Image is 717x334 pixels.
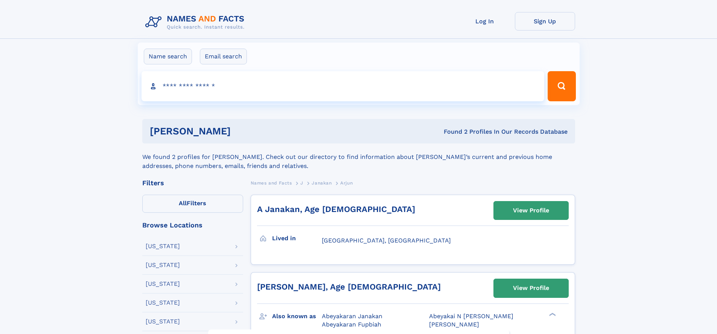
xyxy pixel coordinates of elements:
span: Abeyakaran Janakan [322,313,382,320]
label: Filters [142,195,243,213]
img: Logo Names and Facts [142,12,251,32]
h3: Lived in [272,232,322,245]
span: All [179,200,187,207]
a: [PERSON_NAME], Age [DEMOGRAPHIC_DATA] [257,282,441,291]
label: Name search [144,49,192,64]
div: [US_STATE] [146,281,180,287]
a: Janakan [312,178,332,188]
a: View Profile [494,201,568,220]
div: Found 2 Profiles In Our Records Database [337,128,568,136]
div: [US_STATE] [146,319,180,325]
div: Browse Locations [142,222,243,229]
div: ❯ [547,312,556,317]
span: [PERSON_NAME] [429,321,479,328]
div: [US_STATE] [146,243,180,249]
a: View Profile [494,279,568,297]
span: [GEOGRAPHIC_DATA], [GEOGRAPHIC_DATA] [322,237,451,244]
label: Email search [200,49,247,64]
span: Abeyakai N [PERSON_NAME] [429,313,513,320]
a: Sign Up [515,12,575,31]
h1: [PERSON_NAME] [150,127,337,136]
div: We found 2 profiles for [PERSON_NAME]. Check out our directory to find information about [PERSON_... [142,143,575,171]
a: Log In [455,12,515,31]
button: Search Button [548,71,575,101]
span: Janakan [312,180,332,186]
div: View Profile [513,279,549,297]
a: J [300,178,303,188]
a: Names and Facts [251,178,292,188]
div: Filters [142,180,243,186]
div: View Profile [513,202,549,219]
a: A Janakan, Age [DEMOGRAPHIC_DATA] [257,204,415,214]
span: Abeyakaran Fupbiah [322,321,381,328]
div: [US_STATE] [146,262,180,268]
h3: Also known as [272,310,322,323]
span: Arjun [340,180,353,186]
span: J [300,180,303,186]
input: search input [142,71,545,101]
div: [US_STATE] [146,300,180,306]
